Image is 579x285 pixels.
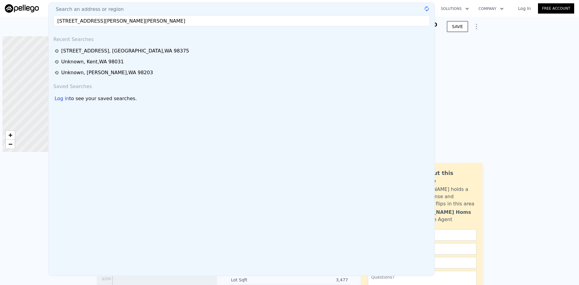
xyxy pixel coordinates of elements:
[55,69,430,76] a: Unknown, [PERSON_NAME],WA 98203
[69,95,137,102] span: to see your saved searches.
[231,277,289,283] div: Lot Sqft
[51,78,432,93] div: Saved Searches
[55,47,430,55] a: [STREET_ADDRESS], [GEOGRAPHIC_DATA],WA 98375
[474,3,508,14] button: Company
[447,21,468,32] button: SAVE
[409,169,476,186] div: Ask about this property
[61,58,124,65] div: Unknown , Kent , WA 98031
[409,209,471,216] div: [PERSON_NAME] Homs
[538,3,574,14] a: Free Account
[511,5,538,11] a: Log In
[8,131,12,139] span: +
[53,15,430,26] input: Enter an address, city, region, neighborhood or zip code
[289,277,348,283] div: 3,477
[6,131,15,140] a: Zoom in
[470,21,482,33] button: Show Options
[8,140,12,148] span: −
[55,95,69,102] div: Log in
[51,31,432,46] div: Recent Searches
[5,4,39,13] img: Pellego
[6,140,15,149] a: Zoom out
[61,69,153,76] div: Unknown , [PERSON_NAME] , WA 98203
[102,277,111,281] tspan: $209
[436,3,474,14] button: Solutions
[51,6,124,13] span: Search an address or region
[61,47,189,55] div: [STREET_ADDRESS] , [GEOGRAPHIC_DATA] , WA 98375
[55,58,430,65] a: Unknown, Kent,WA 98031
[409,186,476,207] div: [PERSON_NAME] holds a broker license and personally flips in this area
